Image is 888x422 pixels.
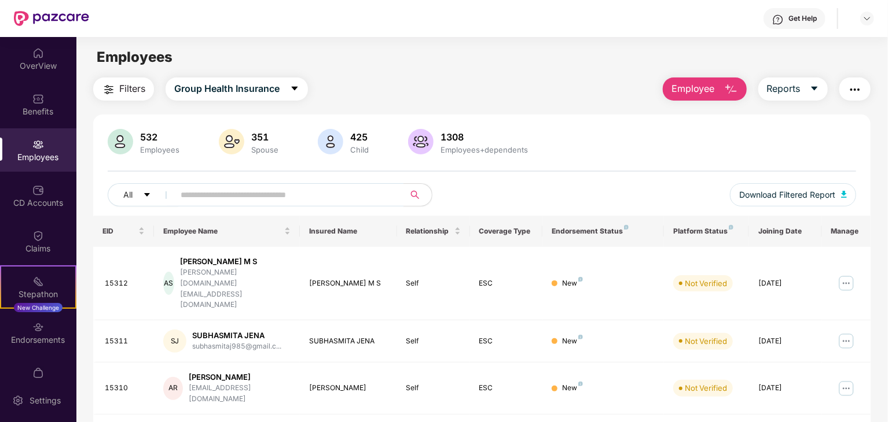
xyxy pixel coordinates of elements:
[309,336,388,347] div: SUBHASMITA JENA
[479,383,534,394] div: ESC
[479,278,534,289] div: ESC
[249,131,281,143] div: 351
[189,372,291,383] div: [PERSON_NAME]
[163,377,183,400] div: AR
[174,82,280,96] span: Group Health Insurance
[32,321,44,333] img: svg+xml;base64,PHN2ZyBpZD0iRW5kb3JzZW1lbnRzIiB4bWxucz0iaHR0cDovL3d3dy53My5vcmcvMjAwMC9zdmciIHdpZH...
[403,190,426,199] span: search
[32,47,44,59] img: svg+xml;base64,PHN2ZyBpZD0iSG9tZSIgeG1sbnM9Imh0dHA6Ly93d3cudzMub3JnLzIwMDAvc3ZnIiB3aWR0aD0iMjAiIG...
[552,227,655,236] div: Endorsement Status
[406,278,461,289] div: Self
[758,278,813,289] div: [DATE]
[105,336,145,347] div: 15311
[102,83,116,97] img: svg+xml;base64,PHN2ZyB4bWxucz0iaHR0cDovL3d3dy53My5vcmcvMjAwMC9zdmciIHdpZHRoPSIyNCIgaGVpZ2h0PSIyNC...
[685,382,727,394] div: Not Verified
[739,188,835,201] span: Download Filtered Report
[758,336,813,347] div: [DATE]
[189,383,291,405] div: [EMAIL_ADDRESS][DOMAIN_NAME]
[108,129,133,154] img: svg+xml;base64,PHN2ZyB4bWxucz0iaHR0cDovL3d3dy53My5vcmcvMjAwMC9zdmciIHhtbG5zOnhsaW5rPSJodHRwOi8vd3...
[14,11,89,26] img: New Pazcare Logo
[671,82,715,96] span: Employee
[180,267,291,310] div: [PERSON_NAME][DOMAIN_NAME][EMAIL_ADDRESS][DOMAIN_NAME]
[163,272,174,295] div: AS
[32,93,44,105] img: svg+xml;base64,PHN2ZyBpZD0iQmVuZWZpdHMiIHhtbG5zPSJodHRwOi8vd3d3LnczLm9yZy8yMDAwL3N2ZyIgd2lkdGg9Ij...
[290,84,299,94] span: caret-down
[143,191,151,200] span: caret-down
[403,183,432,206] button: search
[1,288,75,300] div: Stepathon
[848,83,862,97] img: svg+xml;base64,PHN2ZyB4bWxucz0iaHR0cDovL3d3dy53My5vcmcvMjAwMC9zdmciIHdpZHRoPSIyNCIgaGVpZ2h0PSIyNC...
[26,395,64,406] div: Settings
[105,278,145,289] div: 15312
[730,183,856,206] button: Download Filtered Report
[93,216,154,247] th: EID
[724,83,738,97] img: svg+xml;base64,PHN2ZyB4bWxucz0iaHR0cDovL3d3dy53My5vcmcvMjAwMC9zdmciIHhtbG5zOnhsaW5rPSJodHRwOi8vd3...
[479,336,534,347] div: ESC
[14,303,63,312] div: New Challenge
[309,383,388,394] div: [PERSON_NAME]
[309,278,388,289] div: [PERSON_NAME] M S
[729,225,733,229] img: svg+xml;base64,PHN2ZyB4bWxucz0iaHR0cDovL3d3dy53My5vcmcvMjAwMC9zdmciIHdpZHRoPSI4IiBoZWlnaHQ9IjgiIH...
[758,383,813,394] div: [DATE]
[863,14,872,23] img: svg+xml;base64,PHN2ZyBpZD0iRHJvcGRvd24tMzJ4MzIiIHhtbG5zPSJodHRwOi8vd3d3LnczLm9yZy8yMDAwL3N2ZyIgd2...
[772,14,784,25] img: svg+xml;base64,PHN2ZyBpZD0iSGVscC0zMngzMiIgeG1sbnM9Imh0dHA6Ly93d3cudzMub3JnLzIwMDAvc3ZnIiB3aWR0aD...
[822,216,871,247] th: Manage
[788,14,817,23] div: Get Help
[758,77,828,101] button: Reportscaret-down
[624,225,629,229] img: svg+xml;base64,PHN2ZyB4bWxucz0iaHR0cDovL3d3dy53My5vcmcvMjAwMC9zdmciIHdpZHRoPSI4IiBoZWlnaHQ9IjgiIH...
[138,131,182,143] div: 532
[318,129,343,154] img: svg+xml;base64,PHN2ZyB4bWxucz0iaHR0cDovL3d3dy53My5vcmcvMjAwMC9zdmciIHhtbG5zOnhsaW5rPSJodHRwOi8vd3...
[154,216,300,247] th: Employee Name
[438,131,530,143] div: 1308
[578,335,583,339] img: svg+xml;base64,PHN2ZyB4bWxucz0iaHR0cDovL3d3dy53My5vcmcvMjAwMC9zdmciIHdpZHRoPSI4IiBoZWlnaHQ9IjgiIH...
[837,379,856,398] img: manageButton
[192,341,281,352] div: subhasmitaj985@gmail.c...
[32,230,44,242] img: svg+xml;base64,PHN2ZyBpZD0iQ2xhaW0iIHhtbG5zPSJodHRwOi8vd3d3LnczLm9yZy8yMDAwL3N2ZyIgd2lkdGg9IjIwIi...
[219,129,244,154] img: svg+xml;base64,PHN2ZyB4bWxucz0iaHR0cDovL3d3dy53My5vcmcvMjAwMC9zdmciIHhtbG5zOnhsaW5rPSJodHRwOi8vd3...
[348,131,371,143] div: 425
[300,216,397,247] th: Insured Name
[810,84,819,94] span: caret-down
[249,145,281,154] div: Spouse
[397,216,470,247] th: Relationship
[578,382,583,386] img: svg+xml;base64,PHN2ZyB4bWxucz0iaHR0cDovL3d3dy53My5vcmcvMjAwMC9zdmciIHdpZHRoPSI4IiBoZWlnaHQ9IjgiIH...
[685,335,727,347] div: Not Verified
[767,82,801,96] span: Reports
[673,227,740,236] div: Platform Status
[166,77,308,101] button: Group Health Insurancecaret-down
[108,183,178,206] button: Allcaret-down
[12,395,24,406] img: svg+xml;base64,PHN2ZyBpZD0iU2V0dGluZy0yMHgyMCIgeG1sbnM9Imh0dHA6Ly93d3cudzMub3JnLzIwMDAvc3ZnIiB3aW...
[93,77,154,101] button: Filters
[348,145,371,154] div: Child
[192,330,281,341] div: SUBHASMITA JENA
[32,367,44,379] img: svg+xml;base64,PHN2ZyBpZD0iTXlfT3JkZXJzIiBkYXRhLW5hbWU9Ik15IE9yZGVycyIgeG1sbnM9Imh0dHA6Ly93d3cudz...
[562,278,583,289] div: New
[406,336,461,347] div: Self
[470,216,543,247] th: Coverage Type
[578,277,583,282] img: svg+xml;base64,PHN2ZyB4bWxucz0iaHR0cDovL3d3dy53My5vcmcvMjAwMC9zdmciIHdpZHRoPSI4IiBoZWlnaHQ9IjgiIH...
[837,274,856,293] img: manageButton
[163,330,186,353] div: SJ
[562,383,583,394] div: New
[406,227,452,236] span: Relationship
[408,129,434,154] img: svg+xml;base64,PHN2ZyB4bWxucz0iaHR0cDovL3d3dy53My5vcmcvMjAwMC9zdmciIHhtbG5zOnhsaW5rPSJodHRwOi8vd3...
[138,145,182,154] div: Employees
[663,77,747,101] button: Employee
[32,276,44,287] img: svg+xml;base64,PHN2ZyB4bWxucz0iaHR0cDovL3d3dy53My5vcmcvMjAwMC9zdmciIHdpZHRoPSIyMSIgaGVpZ2h0PSIyMC...
[32,184,44,196] img: svg+xml;base64,PHN2ZyBpZD0iQ0RfQWNjb3VudHMiIGRhdGEtbmFtZT0iQ0QgQWNjb3VudHMiIHhtbG5zPSJodHRwOi8vd3...
[180,256,291,267] div: [PERSON_NAME] M S
[102,227,136,236] span: EID
[406,383,461,394] div: Self
[123,188,133,201] span: All
[562,336,583,347] div: New
[749,216,822,247] th: Joining Date
[105,383,145,394] div: 15310
[685,277,727,289] div: Not Verified
[119,82,145,96] span: Filters
[163,227,282,236] span: Employee Name
[438,145,530,154] div: Employees+dependents
[837,332,856,350] img: manageButton
[32,139,44,150] img: svg+xml;base64,PHN2ZyBpZD0iRW1wbG95ZWVzIiB4bWxucz0iaHR0cDovL3d3dy53My5vcmcvMjAwMC9zdmciIHdpZHRoPS...
[841,191,847,198] img: svg+xml;base64,PHN2ZyB4bWxucz0iaHR0cDovL3d3dy53My5vcmcvMjAwMC9zdmciIHhtbG5zOnhsaW5rPSJodHRwOi8vd3...
[97,49,173,65] span: Employees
